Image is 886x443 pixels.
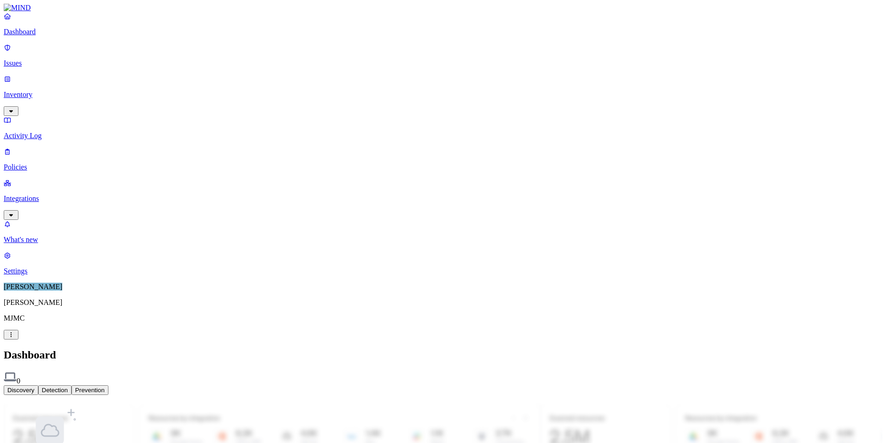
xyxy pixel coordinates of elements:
[17,377,20,385] span: 0
[4,116,882,140] a: Activity Log
[4,194,882,203] p: Integrations
[4,163,882,171] p: Policies
[4,220,882,244] a: What's new
[4,349,882,361] h2: Dashboard
[4,12,882,36] a: Dashboard
[38,385,72,395] button: Detection
[4,132,882,140] p: Activity Log
[4,385,38,395] button: Discovery
[4,75,882,115] a: Inventory
[4,298,882,307] p: [PERSON_NAME]
[4,147,882,171] a: Policies
[4,267,882,275] p: Settings
[4,91,882,99] p: Inventory
[4,179,882,218] a: Integrations
[4,43,882,67] a: Issues
[4,28,882,36] p: Dashboard
[4,4,31,12] img: MIND
[4,370,17,383] img: svg%3e
[4,236,882,244] p: What's new
[4,283,62,291] span: [PERSON_NAME]
[4,251,882,275] a: Settings
[4,4,882,12] a: MIND
[4,59,882,67] p: Issues
[72,385,108,395] button: Prevention
[4,314,882,322] p: MJMC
